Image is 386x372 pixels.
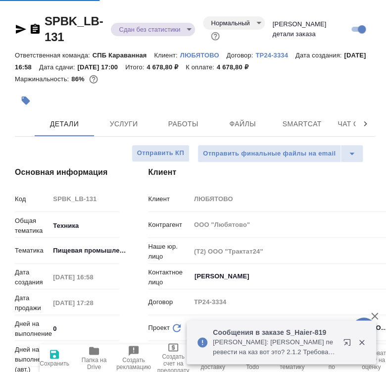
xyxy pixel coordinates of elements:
[273,19,348,39] span: [PERSON_NAME] детали заказа
[49,242,139,259] div: Пищевая промышленность
[49,270,119,284] input: Пустое поле
[49,217,139,234] div: Техника
[227,52,256,59] p: Договор:
[132,145,190,162] button: Отправить КП
[80,357,108,371] span: Папка на Drive
[137,148,184,159] span: Отправить КП
[49,321,119,336] input: ✎ Введи что-нибудь
[15,166,108,178] h4: Основная информация
[337,332,361,356] button: Открыть в новой вкладке
[15,319,49,339] p: Дней на выполнение
[87,73,100,86] button: 461.08 RUB; 0.91 USD;
[186,63,217,71] p: К оплате:
[146,63,186,71] p: 4 678,80 ₽
[15,267,49,287] p: Дата создания
[351,338,372,347] button: Закрыть
[100,118,147,130] span: Услуги
[15,75,71,83] p: Маржинальность:
[116,357,151,371] span: Создать рекламацию
[116,25,183,34] button: Сдан без статистики
[15,52,93,59] p: Ответственная команда:
[180,52,227,59] p: ЛЮБЯТОВО
[154,52,180,59] p: Клиент:
[49,296,119,310] input: Пустое поле
[71,75,87,83] p: 86%
[255,52,295,59] p: ТР24-3334
[15,90,37,111] button: Добавить тэг
[159,118,207,130] span: Работы
[15,246,49,256] p: Тематика
[148,194,190,204] p: Клиент
[148,267,190,287] p: Контактное лицо
[148,323,170,333] p: Проект
[148,297,190,307] p: Договор
[125,63,146,71] p: Итого:
[49,192,119,206] input: Пустое поле
[93,52,154,59] p: СПБ Караванная
[40,360,69,367] span: Сохранить
[153,344,193,372] button: Создать счет на предоплату
[219,118,266,130] span: Файлы
[15,216,49,236] p: Общая тематика
[197,145,341,162] button: Отправить финальные файлы на email
[213,337,337,357] p: [PERSON_NAME]: [PERSON_NAME] перевести на каз вот это? 2.1.2 Требования к монтажу 3.4.3 Подключен...
[15,194,49,204] p: Код
[148,166,375,178] h4: Клиент
[114,344,153,372] button: Создать рекламацию
[111,23,195,36] div: Сдан без статистики
[295,52,344,59] p: Дата создания:
[148,220,190,230] p: Контрагент
[180,51,227,59] a: ЛЮБЯТОВО
[351,318,376,342] button: 🙏
[208,19,252,27] button: Нормальный
[278,118,326,130] span: Smartcat
[203,16,264,30] div: Сдан без статистики
[35,344,74,372] button: Сохранить
[45,14,103,44] a: SPBK_LB-131
[148,242,190,262] p: Наше юр. лицо
[213,327,337,337] p: Сообщения в заказе S_Haier-819
[255,51,295,59] a: ТР24-3334
[77,63,125,71] p: [DATE] 17:00
[203,148,336,159] span: Отправить финальные файлы на email
[15,293,49,313] p: Дата продажи
[15,23,27,35] button: Скопировать ссылку для ЯМессенджера
[197,145,363,162] div: split button
[74,344,114,372] button: Папка на Drive
[29,23,41,35] button: Скопировать ссылку
[217,63,256,71] p: 4 678,80 ₽
[39,63,77,71] p: Дата сдачи:
[41,118,88,130] span: Детали
[209,30,222,43] button: Доп статусы указывают на важность/срочность заказа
